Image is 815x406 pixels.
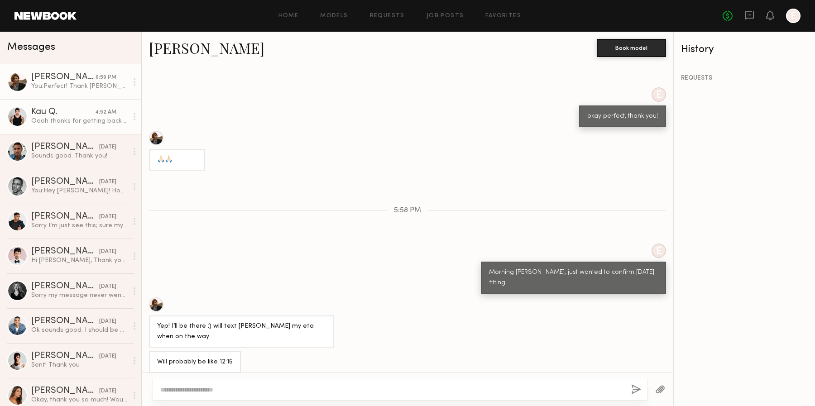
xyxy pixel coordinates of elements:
div: [DATE] [99,317,116,326]
div: [PERSON_NAME] [31,282,99,291]
div: [PERSON_NAME] [31,212,99,221]
div: Will probably be like 12:15 [157,357,233,368]
div: Okay, thank you so much! Would you like me to still submit a self tape just in case? [31,396,128,404]
div: REQUESTS [681,75,808,81]
div: 6:59 PM [96,73,116,82]
div: 🙏🏻🙏🏻 [157,155,197,165]
div: You: Perfect! Thank [PERSON_NAME] [31,82,128,91]
a: E [786,9,801,23]
div: Sorry my message never went through! Must have had bad signal. I would have to do a 750 minimum u... [31,291,128,300]
span: Messages [7,42,55,53]
div: [PERSON_NAME] [31,177,99,186]
div: [DATE] [99,387,116,396]
div: Sorry I’m just see this; sure my number is [PHONE_NUMBER] Talk soon! [31,221,128,230]
div: [DATE] [99,143,116,152]
span: 5:58 PM [394,207,421,215]
div: [DATE] [99,178,116,186]
div: Oooh thanks for getting back to me! I am going to have to decline, though, just because I am havi... [31,117,128,125]
a: [PERSON_NAME] [149,38,264,57]
a: Favorites [485,13,521,19]
div: Ok sounds good. I should be able to send something in [DATE]. [31,326,128,334]
a: Job Posts [427,13,464,19]
div: [PERSON_NAME] [31,317,99,326]
div: History [681,44,808,55]
div: [PERSON_NAME] [31,247,99,256]
a: Book model [597,43,666,51]
div: [PERSON_NAME] [31,352,99,361]
div: Hi [PERSON_NAME], Thank you so much for reaching out, and I sincerely apologize for the delay — I... [31,256,128,265]
div: [PERSON_NAME] [31,143,99,152]
div: Morning [PERSON_NAME], just wanted to confirm [DATE] fitting! [489,267,658,288]
div: Sounds good. Thank you! [31,152,128,160]
div: Yep! I’ll be there :) will text [PERSON_NAME] my eta when on the way [157,321,326,342]
a: Models [320,13,348,19]
div: [DATE] [99,282,116,291]
div: Kau Q. [31,108,95,117]
div: Sent! Thank you [31,361,128,369]
div: You: Hey [PERSON_NAME]! Hope you’re doing well. This is [PERSON_NAME] from Rebel Marketing, an ag... [31,186,128,195]
a: Home [278,13,299,19]
div: [PERSON_NAME] [31,387,99,396]
div: [DATE] [99,352,116,361]
div: [DATE] [99,248,116,256]
div: okay perfect, thank you! [587,111,658,122]
div: [PERSON_NAME] [31,73,96,82]
div: 4:52 AM [95,108,116,117]
a: Requests [370,13,405,19]
button: Book model [597,39,666,57]
div: [DATE] [99,213,116,221]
